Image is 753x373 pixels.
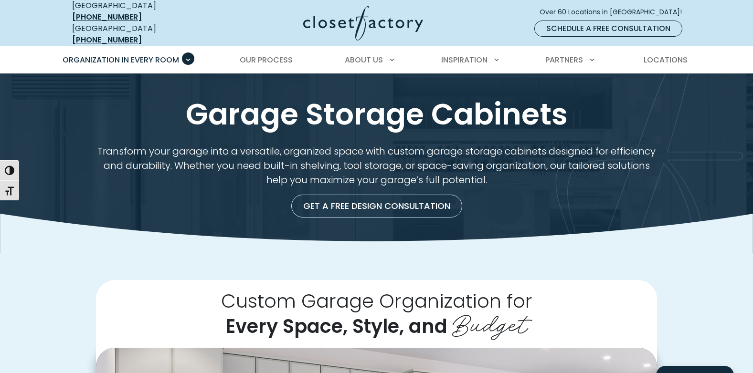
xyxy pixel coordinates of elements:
a: Get a Free Design Consultation [291,195,462,218]
span: Locations [644,54,688,65]
span: Organization in Every Room [63,54,179,65]
span: Inspiration [441,54,488,65]
a: Over 60 Locations in [GEOGRAPHIC_DATA]! [539,4,690,21]
a: [PHONE_NUMBER] [72,11,142,22]
span: Budget [452,303,528,341]
span: Our Process [240,54,293,65]
h1: Garage Storage Cabinets [70,96,683,133]
div: [GEOGRAPHIC_DATA] [72,23,211,46]
span: Partners [545,54,583,65]
span: About Us [345,54,383,65]
span: Over 60 Locations in [GEOGRAPHIC_DATA]! [540,7,689,17]
span: Every Space, Style, and [225,313,447,340]
a: [PHONE_NUMBER] [72,34,142,45]
span: Custom Garage Organization for [221,288,532,314]
a: Schedule a Free Consultation [534,21,682,37]
nav: Primary Menu [56,47,698,73]
img: Closet Factory Logo [303,6,423,41]
p: Transform your garage into a versatile, organized space with custom garage storage cabinets desig... [96,144,657,187]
